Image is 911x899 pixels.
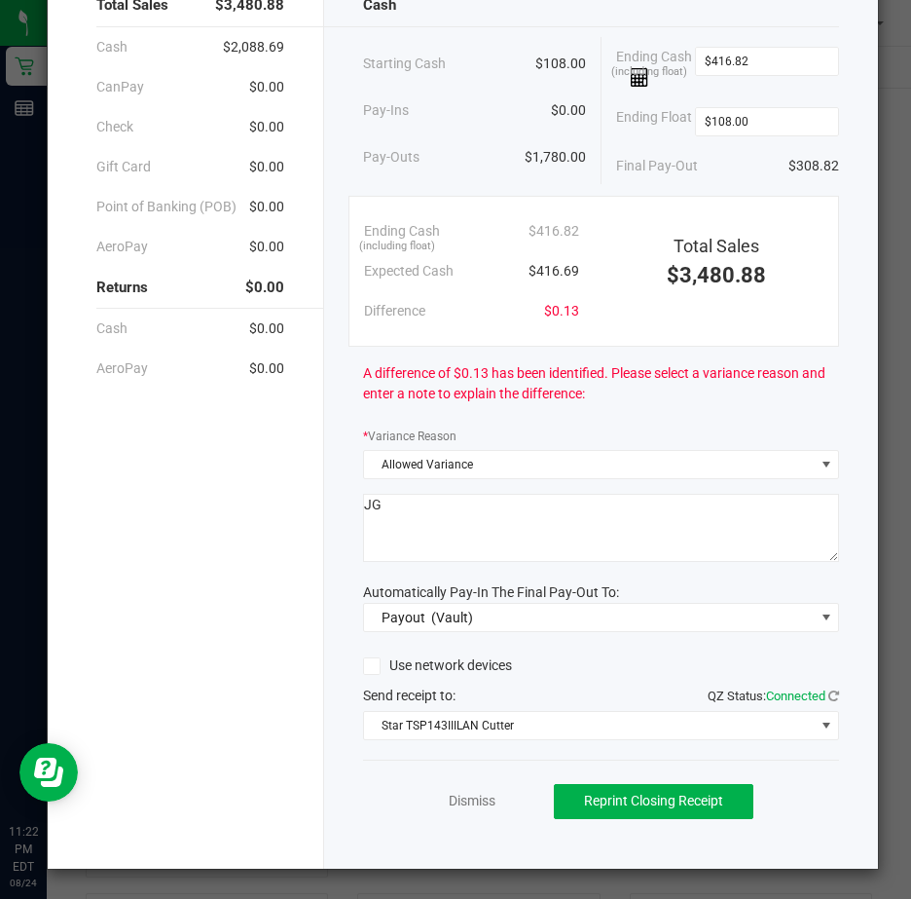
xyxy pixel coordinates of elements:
[431,610,473,625] span: (Vault)
[363,428,456,445] label: Variance Reason
[544,301,579,321] span: $0.13
[96,358,148,379] span: AeroPay
[363,147,419,168] span: Pay-Outs
[528,261,579,281] span: $416.69
[554,784,753,819] button: Reprint Closing Receipt
[249,77,284,97] span: $0.00
[19,743,78,802] iframe: Resource center
[96,117,133,137] span: Check
[528,221,579,242] span: $416.82
[96,197,237,217] span: Point of Banking (POB)
[223,37,284,57] span: $2,088.69
[584,793,723,808] span: Reprint Closing Receipt
[674,236,759,256] span: Total Sales
[364,712,814,739] span: Star TSP143IIILAN Cutter
[363,54,446,74] span: Starting Cash
[363,688,455,703] span: Send receipt to:
[245,277,284,299] span: $0.00
[364,221,440,242] span: Ending Cash
[96,267,285,309] div: Returns
[364,301,425,321] span: Difference
[249,318,284,339] span: $0.00
[382,610,425,625] span: Payout
[96,237,148,257] span: AeroPay
[535,54,586,74] span: $108.00
[249,358,284,379] span: $0.00
[766,689,825,703] span: Connected
[96,157,151,177] span: Gift Card
[96,77,144,97] span: CanPay
[359,239,435,255] span: (including float)
[616,47,695,88] span: Ending Cash
[611,64,687,81] span: (including float)
[525,147,586,168] span: $1,780.00
[449,791,495,811] a: Dismiss
[249,197,284,217] span: $0.00
[249,237,284,257] span: $0.00
[616,107,692,136] span: Ending Float
[249,157,284,177] span: $0.00
[96,37,128,57] span: Cash
[363,584,619,600] span: Automatically Pay-In The Final Pay-Out To:
[364,261,454,281] span: Expected Cash
[667,263,766,287] span: $3,480.88
[364,451,814,478] span: Allowed Variance
[363,656,512,676] label: Use network devices
[551,100,586,121] span: $0.00
[616,156,698,176] span: Final Pay-Out
[96,318,128,339] span: Cash
[788,156,839,176] span: $308.82
[363,100,409,121] span: Pay-Ins
[708,689,839,703] span: QZ Status:
[363,363,839,404] span: A difference of $0.13 has been identified. Please select a variance reason and enter a note to ex...
[249,117,284,137] span: $0.00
